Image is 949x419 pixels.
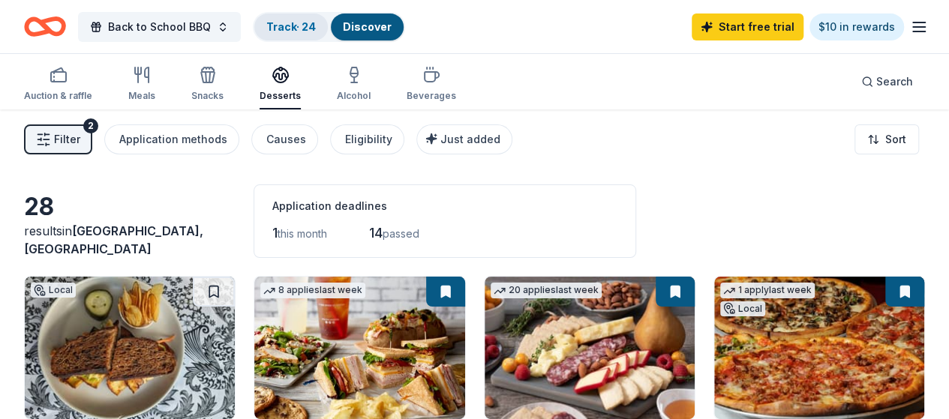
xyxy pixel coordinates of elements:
button: Meals [128,60,155,109]
a: Start free trial [692,13,803,40]
button: Snacks [191,60,224,109]
div: results [24,222,236,258]
div: 28 [24,192,236,222]
span: passed [383,227,419,240]
a: Discover [343,20,392,33]
span: in [24,223,203,256]
button: Back to School BBQ [78,12,241,42]
button: Desserts [260,60,301,109]
div: Auction & raffle [24,90,92,102]
span: Search [876,73,913,91]
button: Just added [416,124,512,154]
div: Eligibility [345,130,392,148]
div: Beverages [407,90,456,102]
span: 1 [272,225,278,241]
a: Track· 24 [266,20,316,33]
div: Causes [266,130,306,148]
a: $10 in rewards [809,13,904,40]
div: Meals [128,90,155,102]
button: Search [849,67,925,97]
div: Local [31,283,76,298]
button: Filter2 [24,124,92,154]
div: 2 [83,118,98,133]
button: Eligibility [330,124,404,154]
button: Application methods [104,124,239,154]
span: Back to School BBQ [108,18,211,36]
div: Application methods [119,130,227,148]
div: Local [720,301,765,316]
span: Just added [440,133,500,145]
button: Beverages [407,60,456,109]
div: Snacks [191,90,224,102]
a: Home [24,9,66,44]
span: Sort [885,130,906,148]
span: 14 [369,225,383,241]
button: Auction & raffle [24,60,92,109]
span: this month [278,227,327,240]
div: 20 applies last week [491,283,602,298]
div: Application deadlines [272,197,617,215]
img: Image for Squisito Pizza & Pasta [714,277,924,419]
img: Image for Gourmet Gift Baskets [485,277,695,419]
div: Alcohol [337,90,371,102]
div: 1 apply last week [720,283,815,298]
button: Track· 24Discover [253,12,405,42]
button: Sort [854,124,919,154]
img: Image for McAlister's Deli [254,277,464,419]
button: Alcohol [337,60,371,109]
button: Causes [251,124,318,154]
div: 8 applies last week [260,283,365,298]
span: [GEOGRAPHIC_DATA], [GEOGRAPHIC_DATA] [24,223,203,256]
img: Image for Artifact Coffee [25,277,235,419]
div: Desserts [260,90,301,102]
span: Filter [54,130,80,148]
